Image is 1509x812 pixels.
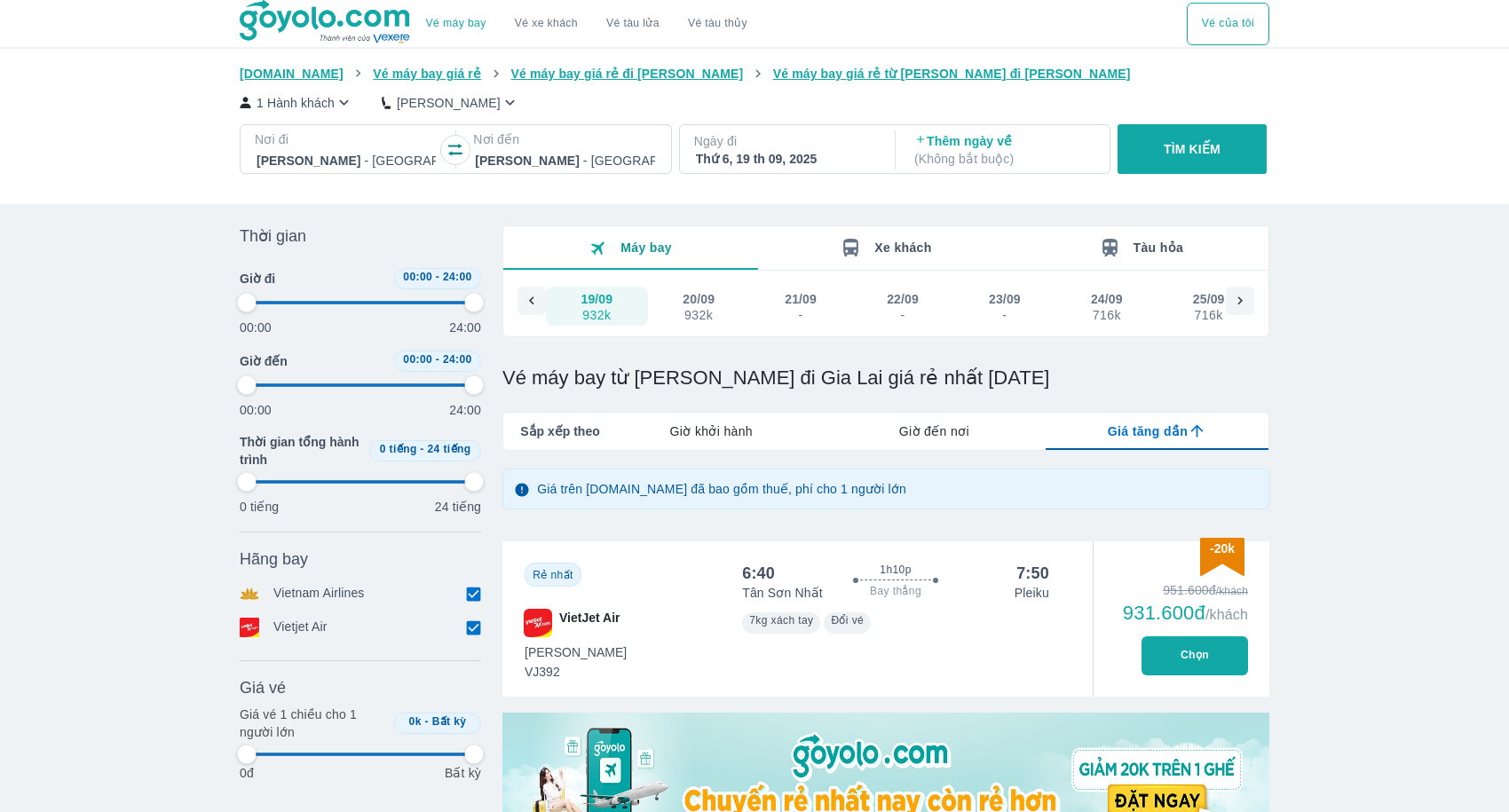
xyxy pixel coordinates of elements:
div: - [990,308,1020,322]
span: Giờ khởi hành [670,422,753,440]
button: 1 Hành khách [240,93,353,112]
p: ( Không bắt buộc ) [914,150,1094,168]
a: Vé xe khách [515,17,578,30]
span: [PERSON_NAME] [525,643,627,661]
span: 00:00 [403,271,432,283]
span: 0k [409,715,422,728]
span: VJ392 [525,663,627,681]
span: -20k [1210,541,1235,556]
span: Sắp xếp theo [520,422,600,440]
p: Bất kỳ [445,764,481,782]
div: 7:50 [1016,563,1049,584]
div: 716k [1194,308,1224,322]
p: Giá vé 1 chiều cho 1 người lớn [240,706,387,741]
span: Thời gian tổng hành trình [240,433,362,469]
div: scrollable day and price [444,287,1124,326]
p: 24:00 [449,401,481,419]
span: Máy bay [620,240,672,255]
span: - [420,443,423,455]
span: /khách [1205,607,1248,622]
div: - [888,308,918,322]
span: Giá vé [240,677,286,698]
span: [DOMAIN_NAME] [240,67,344,81]
div: 932k [581,308,612,322]
span: VietJet Air [559,609,620,637]
p: 24:00 [449,319,481,336]
span: Thời gian [240,225,306,247]
span: Rẻ nhất [533,569,573,581]
p: Giá trên [DOMAIN_NAME] đã bao gồm thuế, phí cho 1 người lớn [537,480,906,498]
p: TÌM KIẾM [1164,140,1221,158]
span: - [436,353,439,366]
span: Bất kỳ [432,715,467,728]
button: [PERSON_NAME] [382,93,519,112]
div: 716k [1092,308,1122,322]
div: 6:40 [742,563,775,584]
p: Nơi đi [255,130,438,148]
p: Nơi đến [473,130,656,148]
p: Thêm ngày về [914,132,1094,168]
p: Pleiku [1015,584,1049,602]
p: Vietnam Airlines [273,584,365,603]
img: discount [1200,538,1244,576]
img: VJ [524,609,552,637]
div: 19/09 [581,290,612,308]
span: Giá tăng dần [1108,422,1188,440]
p: 0 tiếng [240,498,279,516]
a: Vé tàu lửa [592,3,674,45]
span: Giờ đi [240,270,275,288]
span: 00:00 [403,353,432,366]
span: Xe khách [874,240,931,255]
div: 23/09 [989,290,1021,308]
span: - [425,715,429,728]
div: 951.600đ [1123,581,1248,599]
span: Vé máy bay giá rẻ [373,67,481,81]
div: 932k [683,308,714,322]
div: 20/09 [683,290,715,308]
div: choose transportation mode [412,3,762,45]
span: Hãng bay [240,548,308,570]
p: 1 Hành khách [257,94,335,112]
div: 22/09 [887,290,919,308]
span: Vé máy bay giá rẻ từ [PERSON_NAME] đi [PERSON_NAME] [773,67,1131,81]
span: 24:00 [443,271,472,283]
div: - [786,308,816,322]
p: 0đ [240,764,254,782]
p: 24 tiếng [435,498,481,516]
p: Ngày đi [694,132,877,150]
span: Tàu hỏa [1134,240,1184,255]
span: Đổi vé [831,614,864,627]
a: Vé máy bay [426,17,486,30]
h1: Vé máy bay từ [PERSON_NAME] đi Gia Lai giá rẻ nhất [DATE] [502,366,1269,390]
span: Giờ đến nơi [899,422,969,440]
p: [PERSON_NAME] [397,94,501,112]
button: Vé của tôi [1187,3,1269,45]
span: 7kg xách tay [749,614,813,627]
p: 00:00 [240,319,272,336]
div: lab API tabs example [600,413,1268,450]
button: Chọn [1142,636,1248,675]
p: 00:00 [240,401,272,419]
span: 0 tiếng [380,443,417,455]
p: Tân Sơn Nhất [742,584,823,602]
span: 24 tiếng [428,443,471,455]
div: 931.600đ [1123,603,1248,624]
button: Vé tàu thủy [674,3,762,45]
span: - [436,271,439,283]
div: 24/09 [1091,290,1123,308]
span: 1h10p [880,563,911,577]
span: Giờ đến [240,352,288,370]
span: 24:00 [443,353,472,366]
nav: breadcrumb [240,65,1269,83]
button: TÌM KIẾM [1118,124,1266,174]
div: Thứ 6, 19 th 09, 2025 [696,150,875,168]
div: 21/09 [785,290,817,308]
div: choose transportation mode [1187,3,1269,45]
div: 25/09 [1193,290,1225,308]
p: Vietjet Air [273,618,328,637]
span: Vé máy bay giá rẻ đi [PERSON_NAME] [511,67,744,81]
